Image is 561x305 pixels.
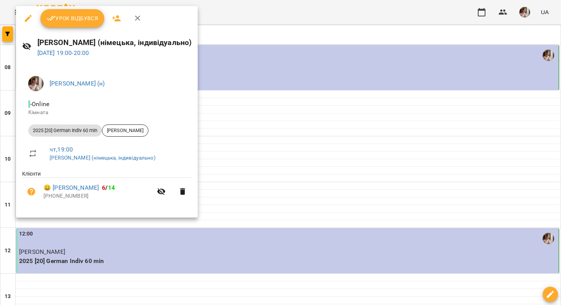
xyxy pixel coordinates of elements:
[28,109,185,116] p: Кімната
[50,155,156,161] a: [PERSON_NAME] (німецька, індивідуально)
[108,184,115,191] span: 14
[102,184,115,191] b: /
[22,182,40,201] button: Візит ще не сплачено. Додати оплату?
[47,14,98,23] span: Урок відбувся
[40,9,105,27] button: Урок відбувся
[37,49,89,56] a: [DATE] 19:00-20:00
[50,80,105,87] a: [PERSON_NAME] (н)
[28,100,51,108] span: - Online
[44,183,99,192] a: 😀 [PERSON_NAME]
[102,124,148,137] div: [PERSON_NAME]
[50,146,73,153] a: чт , 19:00
[28,127,102,134] span: 2025 [20] German Indiv 60 min
[22,170,192,208] ul: Клієнти
[28,76,44,91] img: 0a4dad19eba764c2f594687fe5d0a04d.jpeg
[102,127,148,134] span: [PERSON_NAME]
[37,37,192,48] h6: [PERSON_NAME] (німецька, індивідуально)
[44,192,152,200] p: [PHONE_NUMBER]
[102,184,105,191] span: 6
